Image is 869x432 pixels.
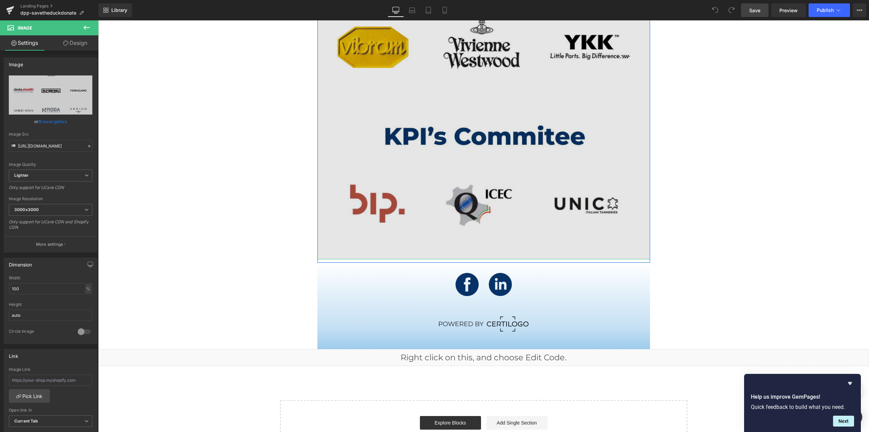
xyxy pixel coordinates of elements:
[9,310,92,321] input: auto
[85,284,91,293] div: %
[9,276,92,280] div: Width
[322,396,383,409] a: Explore Blocks
[9,162,92,167] div: Image Quality
[725,3,738,17] button: Redo
[9,375,92,386] input: https://your-shop.myshopify.com
[817,7,834,13] span: Publish
[9,132,92,137] div: Image Src
[38,116,67,127] a: Browse gallery
[809,3,850,17] button: Publish
[388,396,449,409] a: Add Single Section
[51,35,100,51] a: Design
[420,3,437,17] a: Tablet
[9,329,71,336] div: Circle Image
[9,302,92,307] div: Height
[341,296,430,311] img: powered by Certilogo
[779,7,798,14] span: Preview
[771,3,806,17] a: Preview
[9,258,32,267] div: Dimension
[749,7,760,14] span: Save
[14,173,29,178] b: Lighter
[9,408,92,413] div: Open link In
[111,7,127,13] span: Library
[98,3,132,17] a: New Library
[9,196,92,201] div: Image Resolution
[9,219,92,235] div: Only support for UCare CDN and Shopify CDN
[20,10,76,16] span: dpp-savetheduckdonate
[9,283,92,294] input: auto
[14,207,39,212] b: 3000x3000
[437,3,453,17] a: Mobile
[751,393,854,401] h2: Help us improve GemPages!
[388,3,404,17] a: Desktop
[36,241,63,247] p: More settings
[853,3,866,17] button: More
[9,118,92,125] div: or
[846,379,854,387] button: Hide survey
[751,404,854,410] p: Quick feedback to build what you need.
[9,58,23,67] div: Image
[14,418,38,424] b: Current Tab
[9,389,50,403] a: Pick Link
[9,367,92,372] div: Image Link
[9,140,92,152] input: Link
[18,25,32,31] span: Image
[4,236,97,252] button: More settings
[9,185,92,195] div: Only support for UCare CDN
[20,3,98,9] a: Landing Pages
[833,416,854,427] button: Next question
[708,3,722,17] button: Undo
[404,3,420,17] a: Laptop
[9,349,18,359] div: Link
[751,379,854,427] div: Help us improve GemPages!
